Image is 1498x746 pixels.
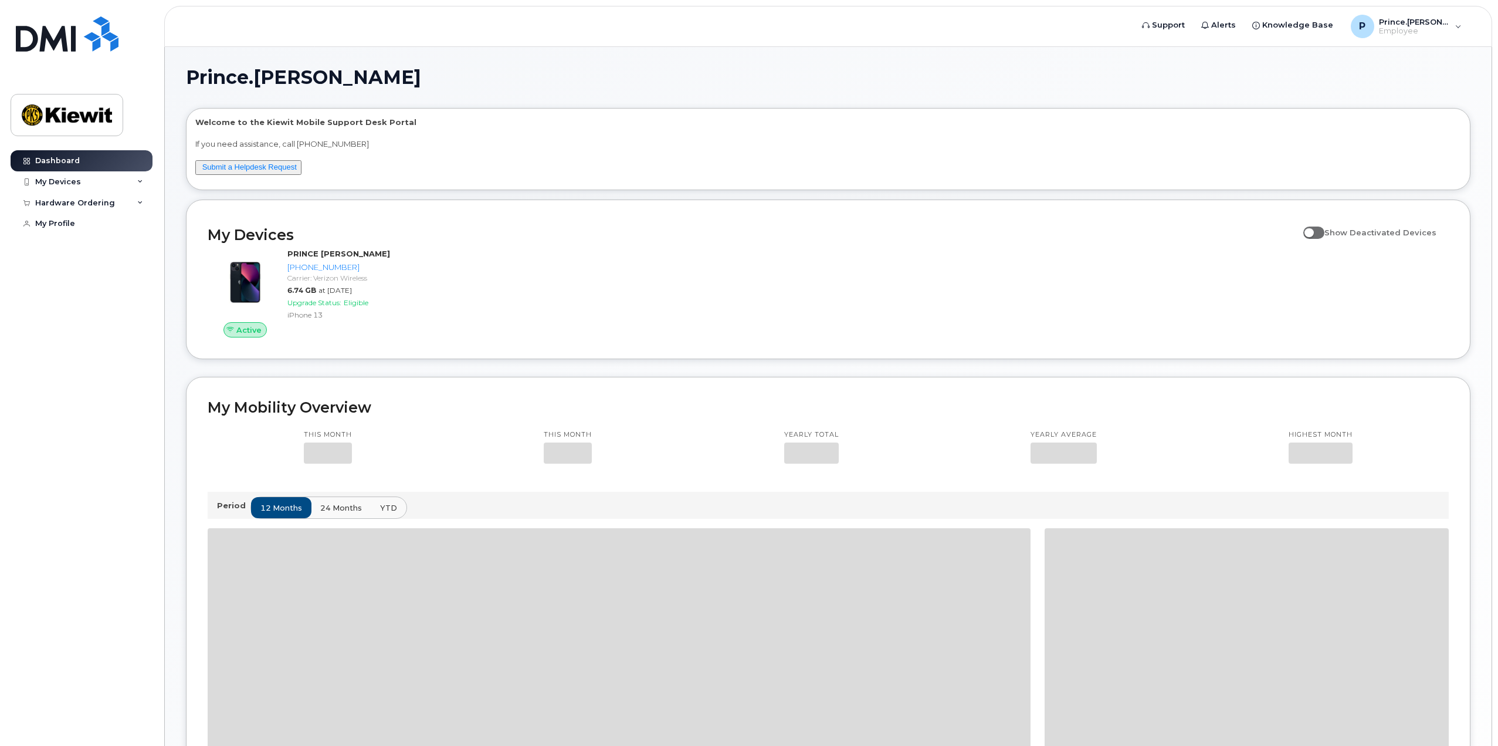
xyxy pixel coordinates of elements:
p: Welcome to the Kiewit Mobile Support Desk Portal [195,117,1461,128]
p: Period [217,500,250,511]
span: YTD [380,502,397,514]
p: Highest month [1289,430,1353,440]
h2: My Mobility Overview [208,399,1449,416]
p: This month [544,430,592,440]
p: This month [304,430,352,440]
a: Submit a Helpdesk Request [202,163,297,171]
span: at [DATE] [318,286,352,295]
div: [PHONE_NUMBER] [287,262,503,273]
a: ActivePRINCE [PERSON_NAME][PHONE_NUMBER]Carrier: Verizon Wireless6.74 GBat [DATE]Upgrade Status:E... [208,248,507,337]
h2: My Devices [208,226,1297,244]
img: image20231002-3703462-1ig824h.jpeg [217,254,273,310]
p: Yearly total [784,430,839,440]
span: 6.74 GB [287,286,316,295]
strong: PRINCE [PERSON_NAME] [287,249,390,258]
p: If you need assistance, call [PHONE_NUMBER] [195,139,1461,150]
div: Carrier: Verizon Wireless [287,273,503,283]
p: Yearly average [1031,430,1097,440]
span: Eligible [344,298,368,307]
span: Show Deactivated Devices [1324,228,1436,237]
span: Upgrade Status: [287,298,341,307]
span: Active [236,325,262,336]
span: 24 months [320,502,362,514]
button: Submit a Helpdesk Request [195,160,301,175]
div: iPhone 13 [287,310,503,320]
span: Prince.[PERSON_NAME] [186,69,421,86]
input: Show Deactivated Devices [1303,221,1313,231]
